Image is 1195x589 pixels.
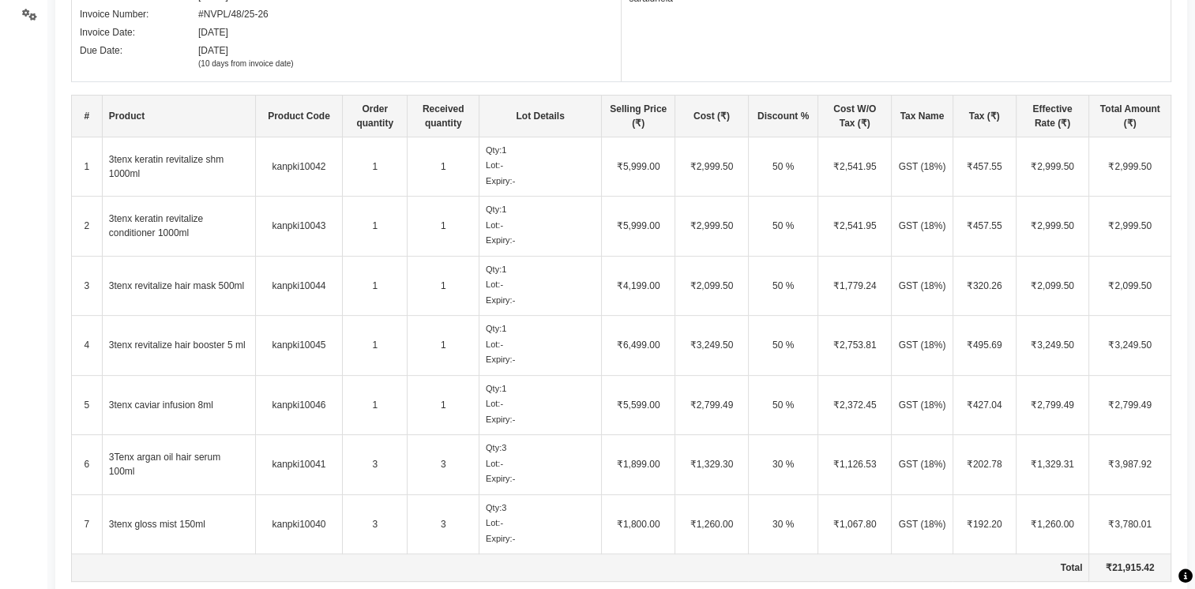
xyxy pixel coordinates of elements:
[892,435,953,495] td: GST (18%)
[602,197,675,257] td: ₹5,999.00
[602,494,675,554] td: ₹1,800.00
[1089,494,1171,554] td: ₹3,780.01
[486,534,513,543] span: Expiry:
[748,137,817,197] td: 50 %
[102,256,255,316] td: 3tenx revitalize hair mask 500ml
[486,443,502,452] span: Qty:
[1089,197,1171,257] td: ₹2,999.50
[892,256,953,316] td: GST (18%)
[102,316,255,376] td: 3tenx revitalize hair booster 5 ml
[102,95,255,137] th: Product
[818,197,892,257] td: ₹2,541.95
[486,338,595,351] div: -
[1016,316,1089,376] td: ₹3,249.50
[486,503,502,512] span: Qty:
[953,435,1016,495] td: ₹202.78
[486,263,595,276] div: 1
[486,203,595,216] div: 1
[1016,256,1089,316] td: ₹2,099.50
[748,256,817,316] td: 50 %
[255,256,342,316] td: kanpki10044
[675,137,749,197] td: ₹2,999.50
[72,137,103,197] td: 1
[1016,95,1089,137] th: Effective Rate (₹)
[486,145,502,155] span: Qty:
[1089,375,1171,435] td: ₹2,799.49
[486,159,595,172] div: -
[343,494,408,554] td: 3
[675,95,749,137] th: Cost (₹)
[343,375,408,435] td: 1
[1089,435,1171,495] td: ₹3,987.92
[102,137,255,197] td: 3tenx keratin revitalize shm 1000ml
[486,474,513,483] span: Expiry:
[1016,137,1089,197] td: ₹2,999.50
[818,316,892,376] td: ₹2,753.81
[486,457,595,471] div: -
[72,197,103,257] td: 2
[486,382,595,396] div: 1
[953,256,1016,316] td: ₹320.26
[486,516,595,530] div: -
[486,322,595,336] div: 1
[486,353,595,366] div: -
[486,176,513,186] span: Expiry:
[486,235,513,245] span: Expiry:
[72,435,103,495] td: 6
[102,197,255,257] td: 3tenx keratin revitalize conditioner 1000ml
[72,316,103,376] td: 4
[486,340,500,349] span: Lot:
[892,137,953,197] td: GST (18%)
[198,58,294,69] div: (10 days from invoice date)
[602,435,675,495] td: ₹1,899.00
[486,204,502,214] span: Qty:
[408,435,479,495] td: 3
[486,324,502,333] span: Qty:
[486,279,500,289] span: Lot:
[818,375,892,435] td: ₹2,372.45
[343,435,408,495] td: 3
[408,137,479,197] td: 1
[748,375,817,435] td: 50 %
[486,234,595,247] div: -
[102,494,255,554] td: 3tenx gloss mist 150ml
[675,256,749,316] td: ₹2,099.50
[1016,375,1089,435] td: ₹2,799.49
[675,494,749,554] td: ₹1,260.00
[80,25,198,39] div: Invoice Date:
[818,256,892,316] td: ₹1,779.24
[602,137,675,197] td: ₹5,999.00
[408,256,479,316] td: 1
[486,174,595,188] div: -
[72,256,103,316] td: 3
[80,7,198,21] div: Invoice Number:
[255,375,342,435] td: kanpki10046
[486,384,502,393] span: Qty:
[486,278,595,291] div: -
[953,197,1016,257] td: ₹457.55
[1016,435,1089,495] td: ₹1,329.31
[198,25,228,39] div: [DATE]
[892,197,953,257] td: GST (18%)
[479,95,601,137] th: Lot Details
[72,554,1089,582] td: Total
[1089,137,1171,197] td: ₹2,999.50
[486,144,595,157] div: 1
[1016,494,1089,554] td: ₹1,260.00
[602,316,675,376] td: ₹6,499.00
[818,137,892,197] td: ₹2,541.95
[486,501,595,515] div: 3
[486,160,500,170] span: Lot:
[748,494,817,554] td: 30 %
[486,532,595,546] div: -
[818,95,892,137] th: Cost W/O Tax (₹)
[255,435,342,495] td: kanpki10041
[343,197,408,257] td: 1
[408,197,479,257] td: 1
[102,435,255,495] td: 3Tenx argan oil hair serum 100ml
[1089,95,1171,137] th: Total Amount (₹)
[486,295,513,305] span: Expiry:
[343,316,408,376] td: 1
[1089,316,1171,376] td: ₹3,249.50
[408,316,479,376] td: 1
